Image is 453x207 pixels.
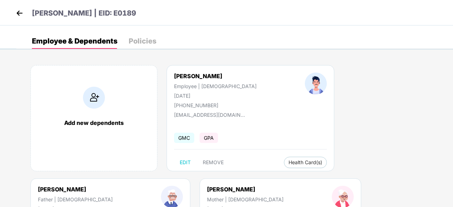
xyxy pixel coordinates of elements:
p: [PERSON_NAME] | EID: E0189 [32,8,136,19]
div: [PERSON_NAME] [174,73,257,80]
img: back [14,8,25,18]
div: Employee | [DEMOGRAPHIC_DATA] [174,83,257,89]
div: Father | [DEMOGRAPHIC_DATA] [38,196,113,202]
span: REMOVE [203,160,224,165]
div: [EMAIL_ADDRESS][DOMAIN_NAME] [174,112,245,118]
button: REMOVE [197,157,229,168]
span: GPA [200,133,218,143]
span: Health Card(s) [289,161,322,164]
div: Policies [129,38,156,45]
span: GMC [174,133,194,143]
div: [PERSON_NAME] [207,186,284,193]
span: EDIT [180,160,191,165]
button: EDIT [174,157,196,168]
div: [PHONE_NUMBER] [174,102,257,108]
img: profileImage [305,73,327,94]
div: Add new dependents [38,119,150,126]
div: [PERSON_NAME] [38,186,113,193]
div: Mother | [DEMOGRAPHIC_DATA] [207,196,284,202]
img: addIcon [83,87,105,109]
button: Health Card(s) [284,157,327,168]
div: [DATE] [174,93,257,99]
div: Employee & Dependents [32,38,117,45]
